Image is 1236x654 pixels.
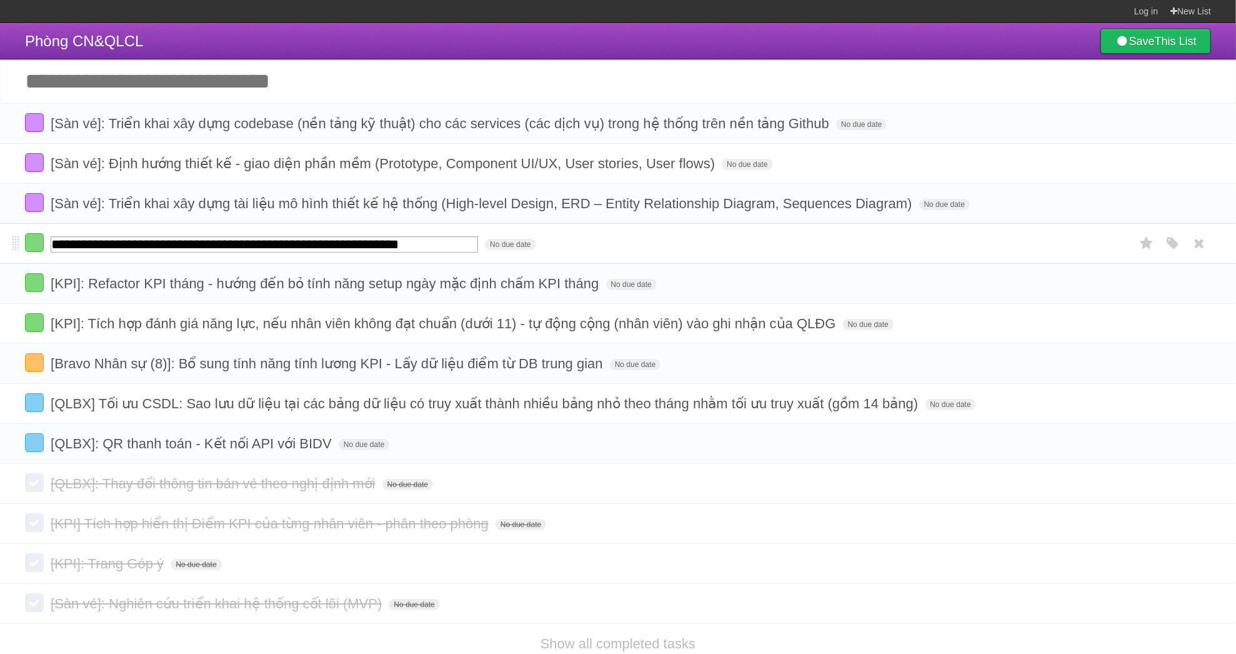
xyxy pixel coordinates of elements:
[610,359,660,370] span: No due date
[25,113,44,132] label: Done
[25,313,44,332] label: Done
[25,33,143,49] span: Phòng CN&QLCL
[51,316,839,331] span: [KPI]: Tích hợp đánh giá năng lực, nếu nhân viên không đạt chuẩn (dưới 11) - tự động cộng (nhân v...
[382,479,433,490] span: No due date
[25,193,44,212] label: Done
[51,396,921,411] span: [QLBX] Tối ưu CSDL: Sao lưu dữ liệu tại các bảng dữ liệu có truy xuất thành nhiều bảng nhỏ theo t...
[925,399,976,410] span: No due date
[25,393,44,412] label: Done
[51,436,335,451] span: [QLBX]: QR thanh toán - Kết nối API với BIDV
[1100,29,1211,54] a: SaveThis List
[919,199,970,210] span: No due date
[51,556,167,571] span: [KPI]: Trang Góp ý
[25,553,44,572] label: Done
[389,599,439,610] span: No due date
[25,473,44,492] label: Done
[339,439,389,450] span: No due date
[25,353,44,372] label: Done
[25,433,44,452] label: Done
[51,476,378,491] span: [QLBX]: Thay đổi thông tin bán vé theo nghị định mới
[541,636,695,651] a: Show all completed tasks
[171,559,221,570] span: No due date
[722,159,772,170] span: No due date
[25,513,44,532] label: Done
[25,273,44,292] label: Done
[51,596,385,611] span: [Sàn vé]: Nghiên cứu triển khai hệ thống cốt lõi (MVP)
[836,119,887,130] span: No due date
[51,276,602,291] span: [KPI]: Refactor KPI tháng - hướng đến bỏ tính năng setup ngày mặc định chấm KPI tháng
[496,519,546,530] span: No due date
[51,516,492,531] span: [KPI] Tích hợp hiển thị Điểm KPI của từng nhân viên - phân theo phòng
[51,196,915,211] span: [Sàn vé]: Triển khai xây dựng tài liệu mô hình thiết kế hệ thống (High-level Design, ERD – Entity...
[485,239,536,250] span: No due date
[51,156,718,171] span: [Sàn vé]: Định hướng thiết kế - giao diện phần mềm (Prototype, Component UI/UX, User stories, Use...
[1135,233,1159,254] label: Star task
[51,356,606,371] span: [Bravo Nhân sự (8)]: Bổ sung tính năng tính lương KPI - Lấy dữ liệu điểm từ DB trung gian
[843,319,894,330] span: No due date
[606,279,657,290] span: No due date
[1155,35,1197,48] b: This List
[25,593,44,612] label: Done
[25,153,44,172] label: Done
[51,116,832,131] span: [Sàn vé]: Triển khai xây dựng codebase (nền tảng kỹ thuật) cho các services (các dịch vụ) trong h...
[25,233,44,252] label: Done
